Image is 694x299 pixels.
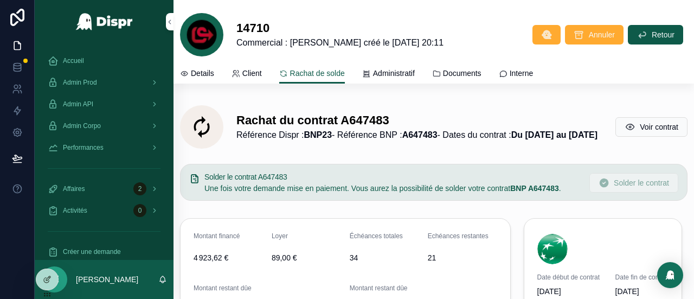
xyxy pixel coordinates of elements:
[63,78,97,87] span: Admin Prod
[510,68,534,79] span: Interne
[63,247,121,256] span: Créer une demande
[510,184,559,193] strong: BNP A647483
[428,252,497,263] span: 21
[615,117,687,137] button: Voir contrat
[133,182,146,195] div: 2
[41,116,167,136] a: Admin Corpo
[304,130,332,139] strong: BNP23
[41,179,167,199] a: Affaires2
[432,63,481,85] a: Documents
[242,68,262,79] span: Client
[236,129,597,142] span: Référence Dispr : - Référence BNP : - Dates du contrat :
[133,204,146,217] div: 0
[615,273,680,282] span: Date fin de contrat
[194,284,252,292] span: Montant restant dûe
[589,29,615,40] span: Annuler
[362,63,415,85] a: Administratif
[537,286,602,297] span: [DATE]
[63,122,101,130] span: Admin Corpo
[236,20,444,37] h1: 14710
[194,232,240,240] span: Montant financé
[41,94,167,114] a: Admin API
[350,284,408,292] span: Montant restant dûe
[41,73,167,92] a: Admin Prod
[41,138,167,157] a: Performances
[236,36,444,49] span: Commercial : [PERSON_NAME] créé le [DATE] 20:11
[272,232,288,240] span: Loyer
[41,201,167,220] a: Activités0
[41,51,167,71] a: Accueil
[191,68,214,79] span: Details
[180,63,214,85] a: Details
[373,68,415,79] span: Administratif
[628,25,683,44] button: Retour
[232,63,262,85] a: Client
[204,173,581,181] h5: Solder le contrat A647483
[537,273,602,282] span: Date début de contrat
[652,29,674,40] span: Retour
[657,262,683,288] div: Open Intercom Messenger
[443,68,481,79] span: Documents
[279,63,345,84] a: Rachat de solde
[350,232,403,240] span: Échéances totales
[204,183,581,194] div: Une fois votre demande mise en paiement. Vous aurez la possibilité de solder votre contrat **BNP ...
[194,252,263,263] span: 4 923,62 €
[402,130,438,139] strong: A647483
[428,232,489,240] span: Echéances restantes
[63,100,93,109] span: Admin API
[615,286,680,297] span: [DATE]
[272,252,341,263] span: 89,00 €
[290,68,345,79] span: Rachat de solde
[236,112,597,129] h1: Rachat du contrat A647483
[63,56,84,65] span: Accueil
[350,252,419,263] span: 34
[640,122,678,132] span: Voir contrat
[499,63,534,85] a: Interne
[63,143,104,152] span: Performances
[204,184,561,193] span: Une fois votre demande mise en paiement. Vous aurez la possibilité de solder votre contrat .
[41,242,167,262] a: Créer une demande
[565,25,624,44] button: Annuler
[63,206,87,215] span: Activités
[75,13,133,30] img: App logo
[63,185,85,193] span: Affaires
[35,43,173,260] div: scrollable content
[49,273,59,286] span: JZ
[511,130,597,139] strong: Du [DATE] au [DATE]
[76,274,138,285] p: [PERSON_NAME]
